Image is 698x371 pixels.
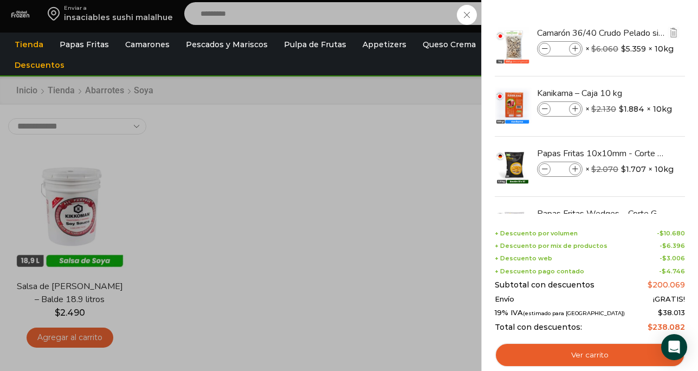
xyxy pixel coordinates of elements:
a: Tienda [9,34,49,55]
span: $ [662,267,666,275]
span: $ [591,164,596,174]
span: $ [648,280,652,290]
a: Camarones [120,34,175,55]
img: Eliminar Camarón 36/40 Crudo Pelado sin Vena - Bronze - Caja 10 kg del carrito [669,28,678,37]
span: Total con descuentos: [495,323,582,332]
a: Papas Fritas 10x10mm - Corte Bastón - Caja 10 kg [537,148,666,159]
a: Queso Crema [417,34,481,55]
span: Subtotal con descuentos [495,280,594,290]
a: Pescados y Mariscos [180,34,273,55]
div: Open Intercom Messenger [661,334,687,360]
span: 38.013 [658,308,685,317]
span: $ [621,164,626,175]
bdi: 2.070 [591,164,618,174]
span: $ [660,229,664,237]
span: - [660,242,685,250]
span: - [660,255,685,262]
span: $ [648,322,652,332]
bdi: 3.006 [662,254,685,262]
bdi: 4.746 [662,267,685,275]
span: + Descuento por volumen [495,230,578,237]
small: (estimado para [GEOGRAPHIC_DATA]) [523,310,625,316]
a: Eliminar Camarón 36/40 Crudo Pelado sin Vena - Bronze - Caja 10 kg del carrito [668,27,680,40]
bdi: 2.130 [591,104,616,114]
a: Papas Fritas [54,34,114,55]
span: + Descuento por mix de productos [495,242,607,250]
span: $ [591,44,596,54]
span: $ [619,104,624,114]
a: Appetizers [357,34,412,55]
bdi: 1.707 [621,164,646,175]
input: Product quantity [552,103,568,115]
span: × × 10kg [585,162,674,177]
span: ¡GRATIS! [653,295,685,304]
span: $ [591,104,596,114]
bdi: 1.884 [619,104,644,114]
a: Camarón 36/40 Crudo Pelado sin Vena - Bronze - Caja 10 kg [537,27,666,39]
a: Kanikama – Caja 10 kg [537,87,666,99]
bdi: 5.359 [621,43,646,54]
a: Descuentos [9,55,70,75]
span: + Descuento web [495,255,552,262]
a: Ver carrito [495,343,685,368]
input: Product quantity [552,43,568,55]
bdi: 6.396 [662,242,685,250]
span: + Descuento pago contado [495,268,584,275]
span: - [657,230,685,237]
input: Product quantity [552,163,568,175]
span: × × 10kg [585,101,672,117]
span: $ [662,242,667,250]
a: Papas Fritas Wedges – Corte Gajo - Caja 10 kg [537,208,666,220]
span: $ [658,308,663,317]
bdi: 238.082 [648,322,685,332]
span: $ [662,254,667,262]
bdi: 200.069 [648,280,685,290]
a: Pulpa de Frutas [279,34,352,55]
span: × × 10kg [585,41,674,56]
span: 19% IVA [495,309,625,317]
span: - [659,268,685,275]
bdi: 6.060 [591,44,618,54]
span: Envío [495,295,514,304]
span: $ [621,43,626,54]
bdi: 10.680 [660,229,685,237]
